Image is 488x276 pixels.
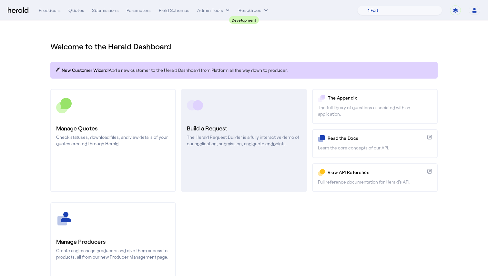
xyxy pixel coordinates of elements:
a: Read the DocsLearn the core concepts of our API. [312,129,438,158]
div: Quotes [68,7,84,14]
p: The Herald Request Builder is a fully interactive demo of our application, submission, and quote ... [187,134,301,147]
div: Producers [39,7,61,14]
h3: Build a Request [187,124,301,133]
div: Submissions [92,7,119,14]
a: View API ReferenceFull reference documentation for Herald's API. [312,163,438,192]
h3: Manage Quotes [56,124,170,133]
div: Field Schemas [159,7,190,14]
p: The Appendix [328,95,432,101]
p: Add a new customer to the Herald Dashboard from Platform all the way down to producer. [56,67,432,73]
a: Build a RequestThe Herald Request Builder is a fully interactive demo of our application, submiss... [181,89,307,192]
p: Check statuses, download files, and view details of your quotes created through Herald. [56,134,170,147]
p: Read the Docs [328,135,425,141]
h1: Welcome to the Herald Dashboard [50,41,438,52]
div: Development [229,16,259,24]
p: Create and manage producers and give them access to products, all from our new Producer Managemen... [56,247,170,260]
button: Resources dropdown menu [239,7,269,14]
div: Parameters [127,7,151,14]
h3: Manage Producers [56,237,170,246]
button: internal dropdown menu [197,7,231,14]
a: Manage QuotesCheck statuses, download files, and view details of your quotes created through Herald. [50,89,176,192]
p: The full library of questions associated with an application. [318,104,432,117]
p: View API Reference [328,169,425,176]
p: Learn the core concepts of our API. [318,145,432,151]
img: Herald Logo [8,7,28,14]
p: Full reference documentation for Herald's API. [318,179,432,185]
a: The AppendixThe full library of questions associated with an application. [312,89,438,124]
span: New Customer Wizard! [62,67,109,73]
